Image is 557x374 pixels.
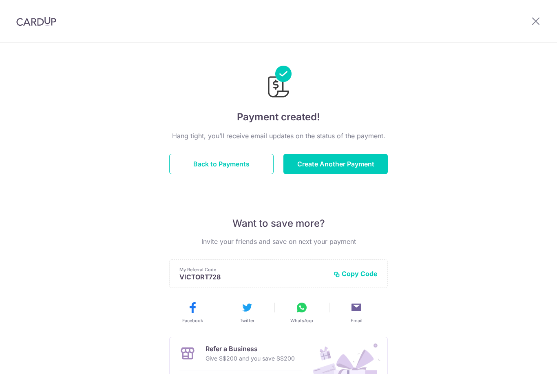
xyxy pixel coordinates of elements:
[206,354,295,363] p: Give S$200 and you save S$200
[169,110,388,124] h4: Payment created!
[351,317,362,324] span: Email
[169,217,388,230] p: Want to save more?
[334,270,378,278] button: Copy Code
[278,301,326,324] button: WhatsApp
[223,301,271,324] button: Twitter
[168,301,217,324] button: Facebook
[283,154,388,174] button: Create Another Payment
[265,66,292,100] img: Payments
[182,317,203,324] span: Facebook
[290,317,313,324] span: WhatsApp
[332,301,380,324] button: Email
[179,266,327,273] p: My Referral Code
[169,131,388,141] p: Hang tight, you’ll receive email updates on the status of the payment.
[16,16,56,26] img: CardUp
[169,237,388,246] p: Invite your friends and save on next your payment
[240,317,254,324] span: Twitter
[169,154,274,174] button: Back to Payments
[179,273,327,281] p: VICTORT728
[206,344,295,354] p: Refer a Business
